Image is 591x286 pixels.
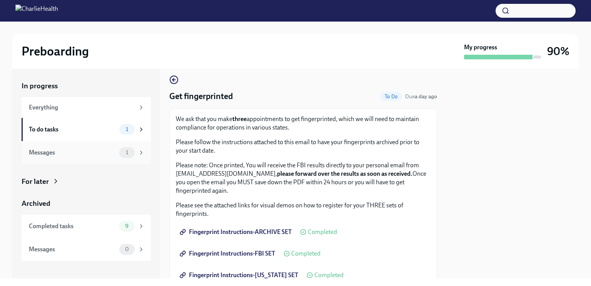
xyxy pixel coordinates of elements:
a: Completed tasks9 [22,215,151,238]
a: In progress [22,81,151,91]
span: 1 [121,126,133,132]
span: Completed [291,251,321,257]
span: Completed [308,229,337,235]
a: Messages1 [22,141,151,164]
a: Fingerprint Instructions-ARCHIVE SET [176,224,297,240]
div: Completed tasks [29,222,116,230]
a: Archived [22,199,151,209]
a: Fingerprint Instructions-FBI SET [176,246,280,261]
span: To Do [380,94,402,99]
span: 9 [120,223,133,229]
div: To do tasks [29,125,116,134]
img: CharlieHealth [15,5,58,17]
h4: Get fingerprinted [169,91,233,102]
div: Everything [29,103,135,112]
a: Messages0 [22,238,151,261]
span: Completed [314,272,344,278]
span: Fingerprint Instructions-[US_STATE] SET [181,271,298,279]
div: Messages [29,245,116,254]
h2: Preboarding [22,44,89,59]
a: Everything [22,97,151,118]
strong: a day ago [415,93,437,100]
p: We ask that you make appointments to get fingerprinted, which we will need to maintain compliance... [176,115,431,132]
h3: 90% [547,44,569,58]
a: To do tasks1 [22,118,151,141]
span: Fingerprint Instructions-ARCHIVE SET [181,228,292,236]
strong: three [232,115,247,123]
strong: please forward over the results as soon as received. [277,170,412,177]
span: 0 [120,246,134,252]
span: Fingerprint Instructions-FBI SET [181,250,275,257]
p: Please see the attached links for visual demos on how to register for your THREE sets of fingerpr... [176,201,431,218]
div: For later [22,177,49,187]
span: Due [405,93,437,100]
a: Fingerprint Instructions-[US_STATE] SET [176,267,304,283]
p: Please follow the instructions attached to this email to have your fingerprints archived prior to... [176,138,431,155]
a: For later [22,177,151,187]
strong: My progress [464,43,497,52]
span: August 25th, 2025 08:00 [405,93,437,100]
div: Messages [29,148,116,157]
span: 1 [121,150,133,155]
p: Please note: Once printed, You will receive the FBI results directly to your personal email from ... [176,161,431,195]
